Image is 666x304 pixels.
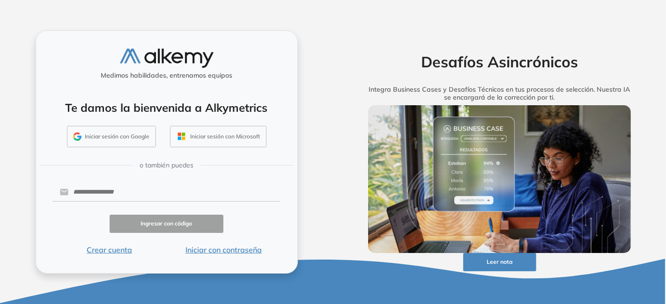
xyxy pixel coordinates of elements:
iframe: Chat Widget [498,196,666,304]
div: Widget de chat [498,196,666,304]
button: Crear cuenta [52,244,167,255]
span: o también puedes [140,160,193,170]
img: img-more-info [368,105,631,253]
h5: Medimos habilidades, entrenamos equipos [40,72,294,80]
h2: Desafíos Asincrónicos [354,53,646,71]
h5: Integra Business Cases y Desafíos Técnicos en tus procesos de selección. Nuestra IA se encargará ... [354,86,646,101]
img: GMAIL_ICON [73,132,81,141]
button: Iniciar con contraseña [166,244,281,255]
button: Leer nota [463,253,536,271]
img: OUTLOOK_ICON [176,131,187,142]
img: logo-alkemy [120,49,214,68]
h4: Te damos la bienvenida a Alkymetrics [48,101,285,115]
button: Iniciar sesión con Microsoft [170,126,266,147]
button: Iniciar sesión con Google [67,126,156,147]
button: Ingresar con código [110,215,224,233]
